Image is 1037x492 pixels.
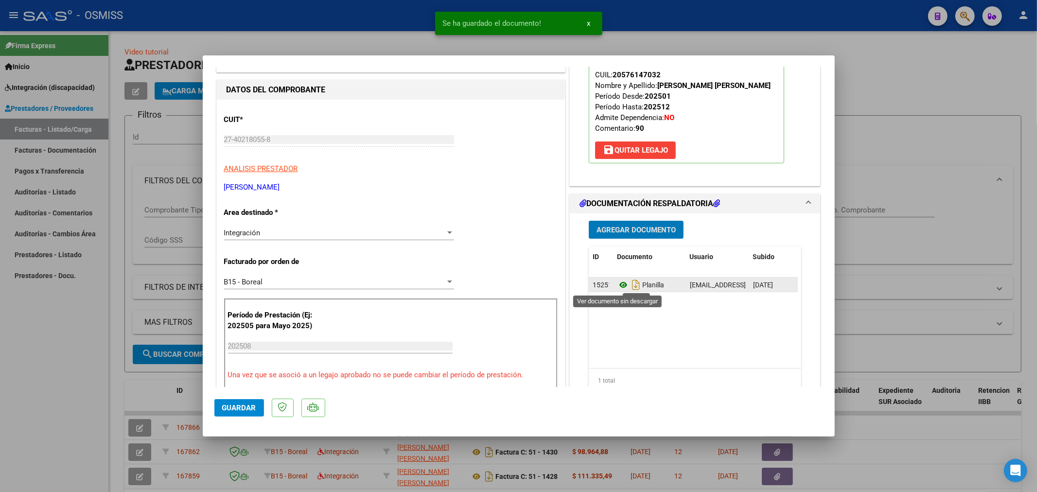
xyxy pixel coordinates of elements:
span: ID [593,253,599,261]
div: 20576147032 [613,70,661,80]
strong: [PERSON_NAME] [PERSON_NAME] [657,81,771,90]
div: Open Intercom Messenger [1004,459,1027,482]
p: Area destinado * [224,207,324,218]
span: 152514 [593,281,616,289]
div: 1 total [589,369,802,393]
p: CUIT [224,114,324,125]
button: x [580,15,598,32]
div: PREAPROBACIÓN PARA INTEGRACION [570,19,821,186]
strong: 202501 [645,92,671,101]
strong: 202512 [644,103,670,111]
span: Agregar Documento [597,226,676,234]
mat-expansion-panel-header: DOCUMENTACIÓN RESPALDATORIA [570,194,821,213]
datatable-header-cell: Documento [613,246,686,267]
p: Facturado por orden de [224,256,324,267]
span: Comentario: [595,124,644,133]
span: B15 - Boreal [224,278,263,286]
span: Quitar Legajo [603,146,668,155]
span: [EMAIL_ADDRESS][DOMAIN_NAME] - [PERSON_NAME] [690,281,855,289]
span: Usuario [690,253,714,261]
span: CUIL: Nombre y Apellido: Período Desde: Período Hasta: Admite Dependencia: [595,70,771,133]
mat-icon: save [603,144,615,156]
span: Planilla [617,281,664,289]
datatable-header-cell: ID [589,246,613,267]
span: Integración [224,228,261,237]
strong: NO [664,113,674,122]
strong: 90 [635,124,644,133]
span: Se ha guardado el documento! [443,18,542,28]
p: Período de Prestación (Ej: 202505 para Mayo 2025) [228,310,326,332]
datatable-header-cell: Usuario [686,246,749,267]
span: ANALISIS PRESTADOR [224,164,298,173]
div: DOCUMENTACIÓN RESPALDATORIA [570,213,821,415]
span: Subido [753,253,775,261]
span: [DATE] [753,281,773,289]
i: Descargar documento [630,277,642,293]
h1: DOCUMENTACIÓN RESPALDATORIA [580,198,721,210]
span: x [587,19,591,28]
datatable-header-cell: Subido [749,246,798,267]
p: Una vez que se asoció a un legajo aprobado no se puede cambiar el período de prestación. [228,369,554,381]
button: Agregar Documento [589,221,684,239]
span: Documento [617,253,652,261]
button: Quitar Legajo [595,141,676,159]
button: Guardar [214,399,264,417]
p: Legajo preaprobado para Período de Prestación: [589,34,784,163]
p: [PERSON_NAME] [224,182,558,193]
strong: DATOS DEL COMPROBANTE [227,85,326,94]
span: Guardar [222,404,256,412]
